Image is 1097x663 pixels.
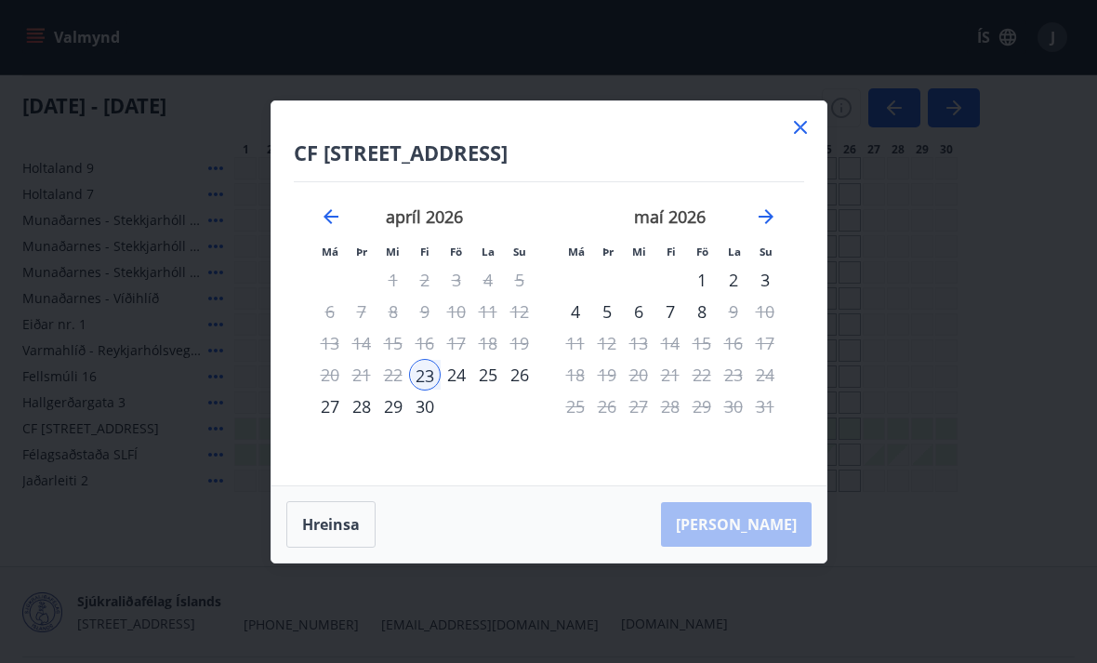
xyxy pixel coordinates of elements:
[591,359,623,391] td: Not available. þriðjudagur, 19. maí 2026
[441,327,472,359] td: Not available. föstudagur, 17. apríl 2026
[377,359,409,391] td: Not available. miðvikudagur, 22. apríl 2026
[314,391,346,422] td: Choose mánudagur, 27. apríl 2026 as your check-out date. It’s available.
[560,296,591,327] td: Choose mánudagur, 4. maí 2026 as your check-out date. It’s available.
[441,296,472,327] td: Not available. föstudagur, 10. apríl 2026
[441,327,472,359] div: Aðeins útritun í boði
[760,245,773,259] small: Su
[686,264,718,296] td: Choose föstudagur, 1. maí 2026 as your check-out date. It’s available.
[560,327,591,359] td: Not available. mánudagur, 11. maí 2026
[346,391,377,422] td: Choose þriðjudagur, 28. apríl 2026 as your check-out date. It’s available.
[346,359,377,391] td: Not available. þriðjudagur, 21. apríl 2026
[602,245,614,259] small: Þr
[560,296,591,327] div: 4
[560,359,591,391] td: Not available. mánudagur, 18. maí 2026
[755,206,777,228] div: Move forward to switch to the next month.
[568,245,585,259] small: Má
[591,391,623,422] td: Not available. þriðjudagur, 26. maí 2026
[441,359,472,391] div: 24
[623,296,654,327] div: 6
[686,327,718,359] td: Not available. föstudagur, 15. maí 2026
[409,359,441,391] div: 23
[472,359,504,391] div: 25
[409,391,441,422] td: Choose fimmtudagur, 30. apríl 2026 as your check-out date. It’s available.
[560,391,591,422] td: Not available. mánudagur, 25. maí 2026
[346,327,377,359] td: Not available. þriðjudagur, 14. apríl 2026
[654,296,686,327] td: Choose fimmtudagur, 7. maí 2026 as your check-out date. It’s available.
[320,206,342,228] div: Move backward to switch to the previous month.
[472,327,504,359] td: Not available. laugardagur, 18. apríl 2026
[623,359,654,391] td: Not available. miðvikudagur, 20. maí 2026
[409,359,441,391] td: Selected as start date. fimmtudagur, 23. apríl 2026
[718,264,749,296] td: Choose laugardagur, 2. maí 2026 as your check-out date. It’s available.
[504,327,535,359] td: Not available. sunnudagur, 19. apríl 2026
[314,296,346,327] td: Not available. mánudagur, 6. apríl 2026
[749,391,781,422] td: Not available. sunnudagur, 31. maí 2026
[472,264,504,296] td: Not available. laugardagur, 4. apríl 2026
[667,245,676,259] small: Fi
[314,391,346,422] div: 27
[749,264,781,296] td: Choose sunnudagur, 3. maí 2026 as your check-out date. It’s available.
[591,327,623,359] td: Not available. þriðjudagur, 12. maí 2026
[377,296,409,327] td: Not available. miðvikudagur, 8. apríl 2026
[450,245,462,259] small: Fö
[294,139,804,166] h4: CF [STREET_ADDRESS]
[686,296,718,327] td: Choose föstudagur, 8. maí 2026 as your check-out date. It’s available.
[286,501,376,548] button: Hreinsa
[409,327,441,359] td: Not available. fimmtudagur, 16. apríl 2026
[718,359,749,391] td: Not available. laugardagur, 23. maí 2026
[591,296,623,327] td: Choose þriðjudagur, 5. maí 2026 as your check-out date. It’s available.
[654,391,686,422] td: Not available. fimmtudagur, 28. maí 2026
[749,264,781,296] div: 3
[696,245,708,259] small: Fö
[686,359,718,391] td: Not available. föstudagur, 22. maí 2026
[386,206,463,228] strong: apríl 2026
[686,264,718,296] div: 1
[749,327,781,359] td: Not available. sunnudagur, 17. maí 2026
[346,296,377,327] td: Not available. þriðjudagur, 7. apríl 2026
[322,245,338,259] small: Má
[718,264,749,296] div: 2
[346,391,377,422] div: 28
[513,245,526,259] small: Su
[623,327,654,359] td: Not available. miðvikudagur, 13. maí 2026
[654,327,686,359] td: Not available. fimmtudagur, 14. maí 2026
[749,296,781,327] td: Not available. sunnudagur, 10. maí 2026
[409,296,441,327] td: Not available. fimmtudagur, 9. apríl 2026
[654,359,686,391] td: Not available. fimmtudagur, 21. maí 2026
[441,359,472,391] td: Choose föstudagur, 24. apríl 2026 as your check-out date. It’s available.
[504,264,535,296] td: Not available. sunnudagur, 5. apríl 2026
[377,391,409,422] td: Choose miðvikudagur, 29. apríl 2026 as your check-out date. It’s available.
[356,245,367,259] small: Þr
[482,245,495,259] small: La
[686,296,718,327] div: Aðeins útritun í boði
[386,245,400,259] small: Mi
[623,296,654,327] td: Choose miðvikudagur, 6. maí 2026 as your check-out date. It’s available.
[623,391,654,422] td: Not available. miðvikudagur, 27. maí 2026
[314,359,346,391] td: Not available. mánudagur, 20. apríl 2026
[623,327,654,359] div: Aðeins útritun í boði
[728,245,741,259] small: La
[314,327,346,359] td: Not available. mánudagur, 13. apríl 2026
[591,296,623,327] div: 5
[634,206,706,228] strong: maí 2026
[420,245,430,259] small: Fi
[686,391,718,422] td: Not available. föstudagur, 29. maí 2026
[377,391,409,422] div: 29
[654,296,686,327] div: 7
[504,296,535,327] td: Not available. sunnudagur, 12. apríl 2026
[718,296,749,327] td: Not available. laugardagur, 9. maí 2026
[504,359,535,391] td: Choose sunnudagur, 26. apríl 2026 as your check-out date. It’s available.
[377,327,409,359] td: Not available. miðvikudagur, 15. apríl 2026
[718,327,749,359] td: Not available. laugardagur, 16. maí 2026
[472,359,504,391] td: Choose laugardagur, 25. apríl 2026 as your check-out date. It’s available.
[409,391,441,422] div: 30
[472,296,504,327] td: Not available. laugardagur, 11. apríl 2026
[294,182,804,463] div: Calendar
[632,245,646,259] small: Mi
[441,264,472,296] td: Not available. föstudagur, 3. apríl 2026
[377,264,409,296] td: Not available. miðvikudagur, 1. apríl 2026
[718,391,749,422] td: Not available. laugardagur, 30. maí 2026
[749,359,781,391] td: Not available. sunnudagur, 24. maí 2026
[504,359,535,391] div: 26
[409,264,441,296] td: Not available. fimmtudagur, 2. apríl 2026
